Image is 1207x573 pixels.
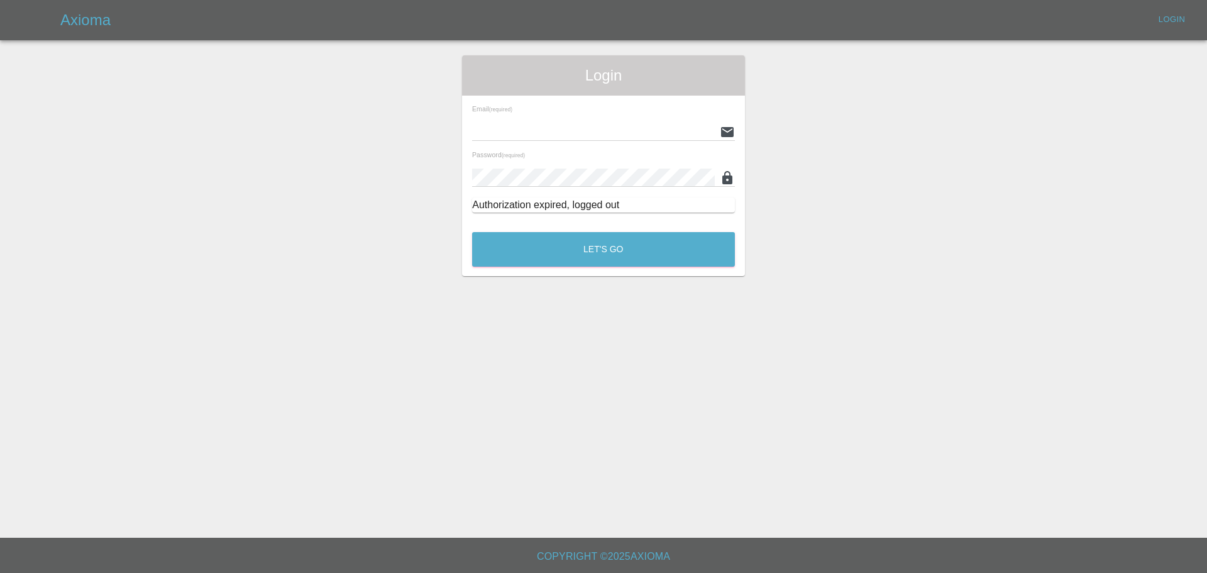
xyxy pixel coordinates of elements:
a: Login [1152,10,1192,30]
small: (required) [489,107,512,113]
button: Let's Go [472,232,735,267]
h6: Copyright © 2025 Axioma [10,548,1197,565]
h5: Axioma [60,10,111,30]
span: Password [472,151,525,159]
span: Login [472,65,735,86]
span: Email [472,105,512,113]
div: Authorization expired, logged out [472,197,735,213]
small: (required) [502,153,525,159]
